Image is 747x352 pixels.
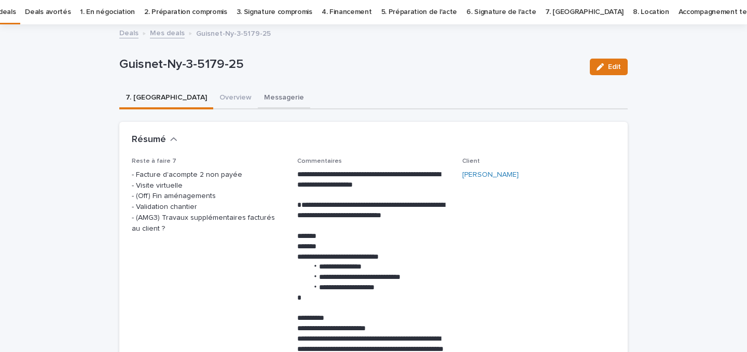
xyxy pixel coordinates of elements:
[196,27,271,38] p: Guisnet-Ny-3-5179-25
[119,26,139,38] a: Deals
[462,158,480,164] span: Client
[258,88,310,109] button: Messagerie
[608,63,621,71] span: Edit
[590,59,628,75] button: Edit
[119,57,582,72] p: Guisnet-Ny-3-5179-25
[150,26,185,38] a: Mes deals
[132,134,177,146] button: Résumé
[297,158,342,164] span: Commentaires
[213,88,258,109] button: Overview
[462,170,519,180] a: [PERSON_NAME]
[132,134,166,146] h2: Résumé
[132,158,176,164] span: Reste à faire 7
[132,170,285,234] p: - Facture d'acompte 2 non payée - Visite virtuelle - (Off) Fin aménagements - Validation chantier...
[119,88,213,109] button: 7. [GEOGRAPHIC_DATA]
